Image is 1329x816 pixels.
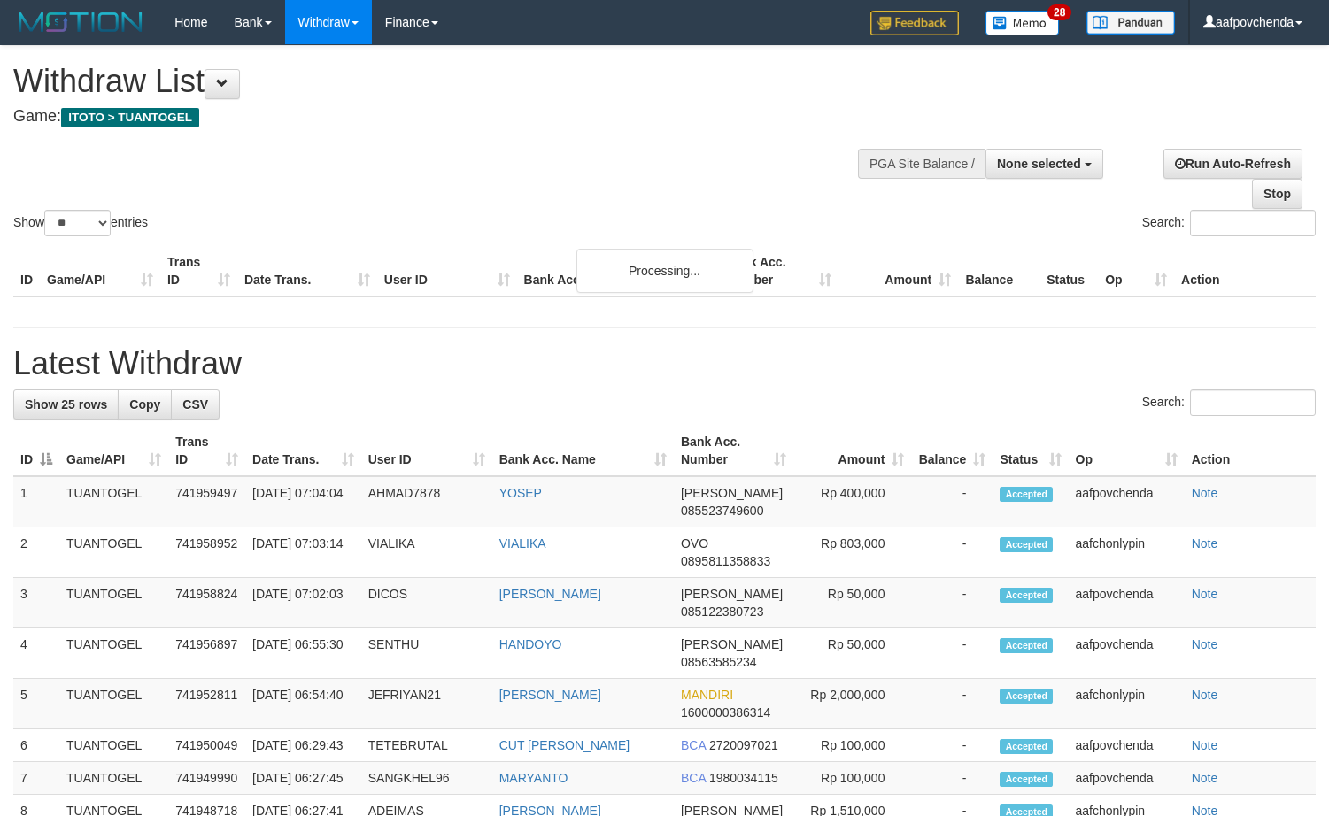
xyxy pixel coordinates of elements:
td: aafpovchenda [1069,476,1185,527]
span: Accepted [1000,638,1053,653]
td: - [911,628,993,679]
a: [PERSON_NAME] [499,587,601,601]
td: 1 [13,476,59,527]
img: Feedback.jpg [870,11,959,35]
th: Game/API: activate to sort column ascending [59,426,168,476]
th: Status: activate to sort column ascending [993,426,1068,476]
td: [DATE] 07:04:04 [245,476,361,527]
td: TUANTOGEL [59,628,168,679]
h1: Withdraw List [13,64,869,99]
td: Rp 100,000 [793,762,911,795]
td: SANGKHEL96 [361,762,492,795]
td: TETEBRUTAL [361,729,492,762]
td: TUANTOGEL [59,527,168,578]
button: None selected [985,149,1103,179]
span: OVO [681,536,708,550]
a: [PERSON_NAME] [499,688,601,702]
span: 28 [1047,4,1071,20]
th: Trans ID [160,246,237,296]
th: Action [1185,426,1316,476]
span: ITOTO > TUANTOGEL [61,108,199,127]
span: CSV [182,397,208,412]
a: Note [1192,486,1218,500]
select: Showentries [44,210,111,236]
a: Show 25 rows [13,389,119,420]
span: [PERSON_NAME] [681,637,783,651]
h1: Latest Withdraw [13,346,1316,381]
td: TUANTOGEL [59,729,168,762]
a: Note [1192,771,1218,785]
label: Search: [1142,210,1316,236]
td: aafpovchenda [1069,729,1185,762]
th: Bank Acc. Number: activate to sort column ascending [674,426,793,476]
td: DICOS [361,578,492,628]
td: SENTHU [361,628,492,679]
h4: Game: [13,108,869,126]
td: - [911,679,993,729]
span: Accepted [1000,487,1053,502]
td: - [911,729,993,762]
span: Accepted [1000,537,1053,552]
span: Copy 1980034115 to clipboard [709,771,778,785]
span: [PERSON_NAME] [681,587,783,601]
a: VIALIKA [499,536,546,550]
td: 741952811 [168,679,245,729]
th: Status [1039,246,1098,296]
td: [DATE] 06:55:30 [245,628,361,679]
th: Op: activate to sort column ascending [1069,426,1185,476]
span: Accepted [1000,772,1053,787]
img: MOTION_logo.png [13,9,148,35]
td: - [911,578,993,628]
th: Date Trans. [237,246,377,296]
span: Accepted [1000,588,1053,603]
th: Game/API [40,246,160,296]
td: [DATE] 06:29:43 [245,729,361,762]
td: VIALIKA [361,527,492,578]
span: Accepted [1000,689,1053,704]
td: Rp 803,000 [793,527,911,578]
td: 741958952 [168,527,245,578]
a: HANDOYO [499,637,562,651]
th: Date Trans.: activate to sort column ascending [245,426,361,476]
span: None selected [997,157,1081,171]
th: ID [13,246,40,296]
span: Accepted [1000,739,1053,754]
a: CUT [PERSON_NAME] [499,738,630,752]
span: BCA [681,738,706,752]
td: 5 [13,679,59,729]
th: User ID: activate to sort column ascending [361,426,492,476]
td: 7 [13,762,59,795]
th: Bank Acc. Name [517,246,720,296]
span: Copy 085122380723 to clipboard [681,604,763,619]
td: aafchonlypin [1069,679,1185,729]
td: - [911,527,993,578]
span: Copy 0895811358833 to clipboard [681,554,770,568]
img: Button%20Memo.svg [985,11,1060,35]
a: Copy [118,389,172,420]
td: TUANTOGEL [59,578,168,628]
span: Copy 1600000386314 to clipboard [681,705,770,720]
td: Rp 50,000 [793,578,911,628]
td: Rp 100,000 [793,729,911,762]
input: Search: [1190,389,1316,416]
td: [DATE] 06:27:45 [245,762,361,795]
td: 6 [13,729,59,762]
td: - [911,476,993,527]
a: Note [1192,637,1218,651]
th: Balance: activate to sort column ascending [911,426,993,476]
th: Bank Acc. Name: activate to sort column ascending [492,426,674,476]
a: Stop [1252,179,1302,209]
td: 741958824 [168,578,245,628]
a: Note [1192,536,1218,550]
div: Processing... [576,249,753,293]
td: 741956897 [168,628,245,679]
th: Amount [838,246,958,296]
th: Op [1098,246,1174,296]
td: 4 [13,628,59,679]
th: ID: activate to sort column descending [13,426,59,476]
td: TUANTOGEL [59,679,168,729]
td: [DATE] 07:03:14 [245,527,361,578]
td: [DATE] 06:54:40 [245,679,361,729]
span: BCA [681,771,706,785]
a: Note [1192,688,1218,702]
